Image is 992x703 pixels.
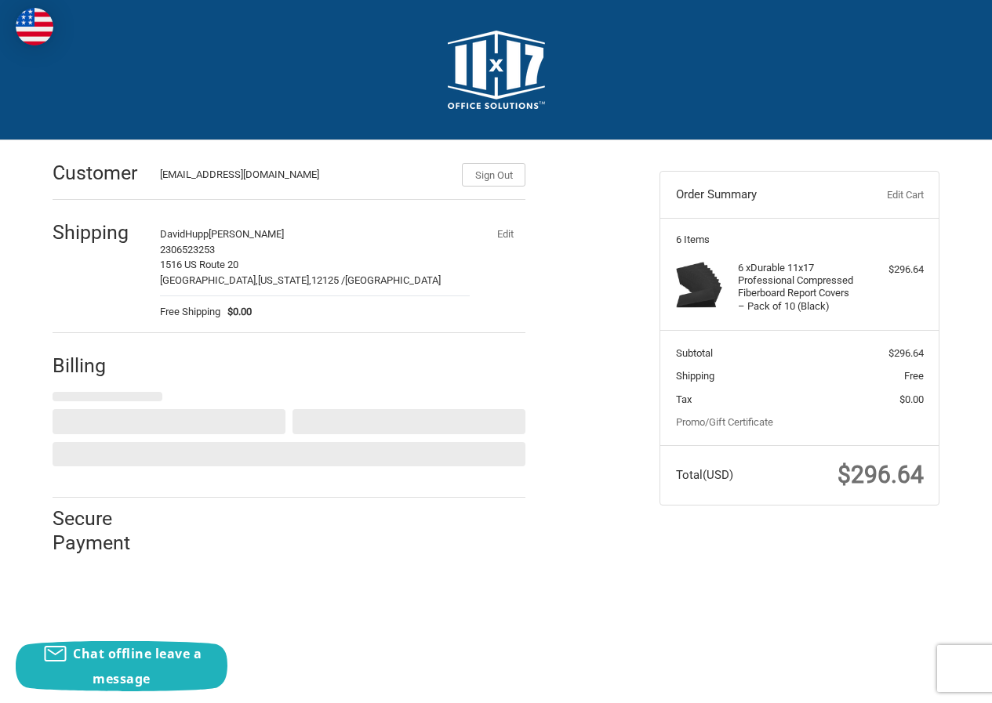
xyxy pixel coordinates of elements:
span: [GEOGRAPHIC_DATA], [160,274,258,286]
span: 1516 US Route 20 [160,259,238,270]
img: duty and tax information for United States [16,8,53,45]
span: $0.00 [220,304,253,320]
button: Chat offline leave a message [16,641,227,691]
span: Tax [676,393,692,405]
h2: Secure Payment [53,506,158,556]
span: [US_STATE], [258,274,311,286]
button: Edit [485,223,525,245]
span: $0.00 [899,393,924,405]
span: 12125 / [311,274,345,286]
div: [EMAIL_ADDRESS][DOMAIN_NAME] [160,167,447,187]
span: $296.64 [888,347,924,359]
span: Free [904,370,924,382]
a: Edit Cart [845,187,923,203]
h3: Order Summary [676,187,846,203]
span: Subtotal [676,347,713,359]
span: 2306523253 [160,244,215,255]
a: Promo/Gift Certificate [676,416,773,428]
img: 11x17.com [448,31,545,109]
h3: 6 Items [676,234,924,246]
span: Shipping [676,370,714,382]
button: Sign Out [462,163,525,187]
span: Chat offline leave a message [73,645,202,687]
span: [GEOGRAPHIC_DATA] [345,274,441,286]
span: DavidHupp [160,228,209,240]
span: Total (USD) [676,468,733,482]
span: $296.64 [838,461,924,488]
div: $296.64 [862,262,924,277]
span: [PERSON_NAME] [209,228,284,240]
h2: Shipping [53,220,144,245]
span: Free Shipping [160,304,220,320]
iframe: Google Customer Reviews [863,661,992,703]
h4: 6 x Durable 11x17 Professional Compressed Fiberboard Report Covers – Pack of 10 (Black) [738,262,858,313]
h2: Customer [53,161,144,185]
h2: Billing [53,353,144,378]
